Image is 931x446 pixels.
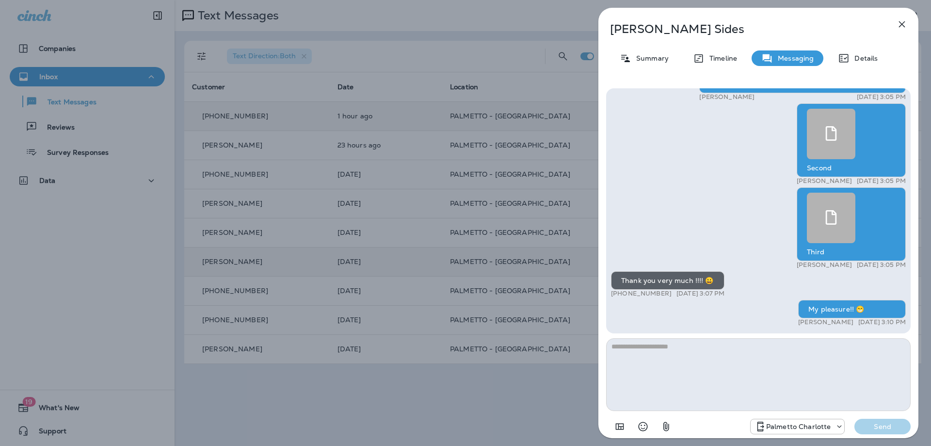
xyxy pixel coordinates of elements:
[705,54,737,62] p: Timeline
[797,187,906,261] div: Third
[699,93,754,101] p: [PERSON_NAME]
[797,103,906,177] div: Second
[797,177,852,185] p: [PERSON_NAME]
[850,54,878,62] p: Details
[798,300,906,318] div: My pleasure!! 😁
[631,54,669,62] p: Summary
[610,22,875,36] p: [PERSON_NAME] Sides
[633,417,653,436] button: Select an emoji
[676,290,724,297] p: [DATE] 3:07 PM
[611,290,672,297] p: [PHONE_NUMBER]
[857,261,906,269] p: [DATE] 3:05 PM
[766,423,831,430] p: Palmetto Charlotte
[611,271,724,290] div: Thank you very much !!!! 😀
[798,318,853,326] p: [PERSON_NAME]
[858,318,906,326] p: [DATE] 3:10 PM
[857,177,906,185] p: [DATE] 3:05 PM
[751,421,845,432] div: +1 (704) 307-2477
[797,261,852,269] p: [PERSON_NAME]
[857,93,906,101] p: [DATE] 3:05 PM
[610,417,629,436] button: Add in a premade template
[773,54,814,62] p: Messaging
